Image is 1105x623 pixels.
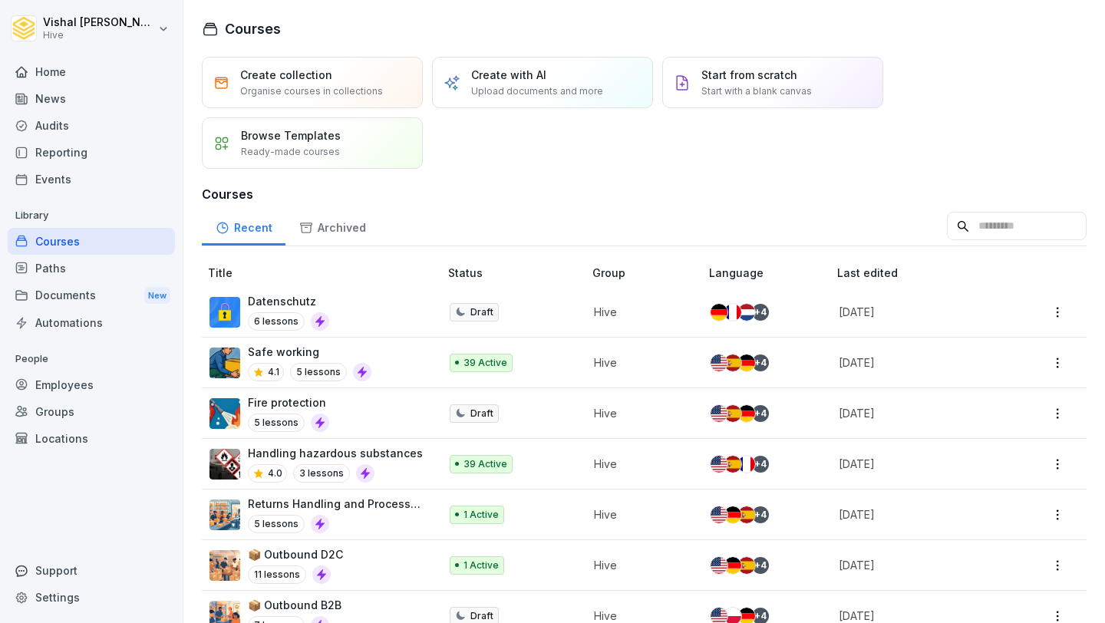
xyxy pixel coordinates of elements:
div: Events [8,166,175,193]
p: Browse Templates [241,127,341,143]
p: Library [8,203,175,228]
a: Audits [8,112,175,139]
a: Employees [8,371,175,398]
p: Datenschutz [248,293,329,309]
a: Paths [8,255,175,282]
p: Hive [594,405,684,421]
p: Hive [594,456,684,472]
p: [DATE] [839,304,1004,320]
img: us.svg [711,557,727,574]
div: + 4 [752,405,769,422]
p: Hive [43,30,155,41]
img: de.svg [724,557,741,574]
div: New [144,287,170,305]
a: Archived [285,206,379,246]
div: + 4 [752,304,769,321]
p: People [8,347,175,371]
p: Safe working [248,344,371,360]
p: Language [709,265,831,281]
p: Hive [594,354,684,371]
img: us.svg [711,506,727,523]
p: Ready-made courses [241,145,340,159]
p: Draft [470,609,493,623]
p: 5 lessons [248,515,305,533]
img: us.svg [711,405,727,422]
h1: Courses [225,18,281,39]
a: Automations [8,309,175,336]
img: de.svg [738,354,755,371]
img: us.svg [711,456,727,473]
p: 39 Active [463,457,507,471]
p: [DATE] [839,354,1004,371]
img: gp1n7epbxsf9lzaihqn479zn.png [209,297,240,328]
p: 1 Active [463,508,499,522]
img: whxspouhdmc5dw11exs3agrf.png [209,499,240,530]
div: + 4 [752,557,769,574]
a: Courses [8,228,175,255]
p: 5 lessons [248,414,305,432]
p: Create collection [240,67,332,83]
p: Hive [594,304,684,320]
p: Status [448,265,586,281]
h3: Courses [202,185,1087,203]
div: + 4 [752,354,769,371]
img: b0iy7e1gfawqjs4nezxuanzk.png [209,398,240,429]
img: es.svg [724,354,741,371]
a: Groups [8,398,175,425]
img: es.svg [724,405,741,422]
p: Last edited [837,265,1022,281]
p: [DATE] [839,456,1004,472]
p: Upload documents and more [471,84,603,98]
a: Settings [8,584,175,611]
p: 4.1 [268,365,279,379]
a: Recent [202,206,285,246]
p: Group [592,265,703,281]
p: [DATE] [839,557,1004,573]
p: 📦 Outbound B2B [248,597,341,613]
p: Create with AI [471,67,546,83]
p: Fire protection [248,394,329,410]
img: nl.svg [738,304,755,321]
img: de.svg [711,304,727,321]
img: ns5fm27uu5em6705ixom0yjt.png [209,348,240,378]
p: [DATE] [839,405,1004,421]
img: es.svg [738,506,755,523]
div: + 4 [752,506,769,523]
p: Returns Handling and Process Flow [248,496,424,512]
img: ro33qf0i8ndaw7nkfv0stvse.png [209,449,240,480]
p: 📦 Outbound D2C [248,546,343,562]
p: 6 lessons [248,312,305,331]
img: de.svg [738,405,755,422]
img: fr.svg [738,456,755,473]
a: Locations [8,425,175,452]
p: Start with a blank canvas [701,84,812,98]
p: Start from scratch [701,67,797,83]
div: + 4 [752,456,769,473]
p: Organise courses in collections [240,84,383,98]
img: es.svg [738,557,755,574]
a: Home [8,58,175,85]
a: News [8,85,175,112]
a: Reporting [8,139,175,166]
p: 1 Active [463,559,499,572]
a: DocumentsNew [8,282,175,310]
p: Title [208,265,442,281]
p: Hive [594,506,684,522]
img: aul0s4anxaw34jzwydbhh5d5.png [209,550,240,581]
p: 4.0 [268,466,282,480]
img: fr.svg [724,304,741,321]
p: [DATE] [839,506,1004,522]
p: 5 lessons [290,363,347,381]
